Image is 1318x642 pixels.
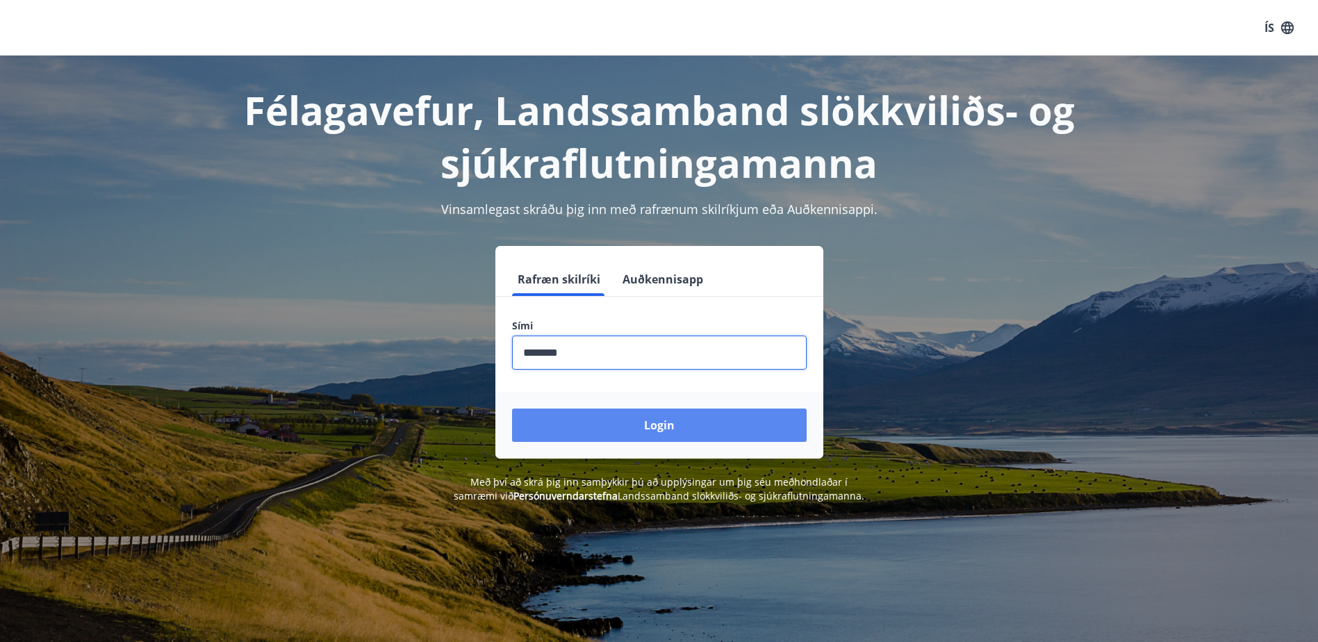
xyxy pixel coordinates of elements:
[512,409,807,442] button: Login
[1257,15,1301,40] button: ÍS
[513,489,618,502] a: Persónuverndarstefna
[441,201,878,217] span: Vinsamlegast skráðu þig inn með rafrænum skilríkjum eða Auðkennisappi.
[454,475,864,502] span: Með því að skrá þig inn samþykkir þú að upplýsingar um þig séu meðhöndlaðar í samræmi við Landssa...
[512,319,807,333] label: Sími
[512,263,606,296] button: Rafræn skilríki
[617,263,709,296] button: Auðkennisapp
[176,83,1143,189] h1: Félagavefur, Landssamband slökkviliðs- og sjúkraflutningamanna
